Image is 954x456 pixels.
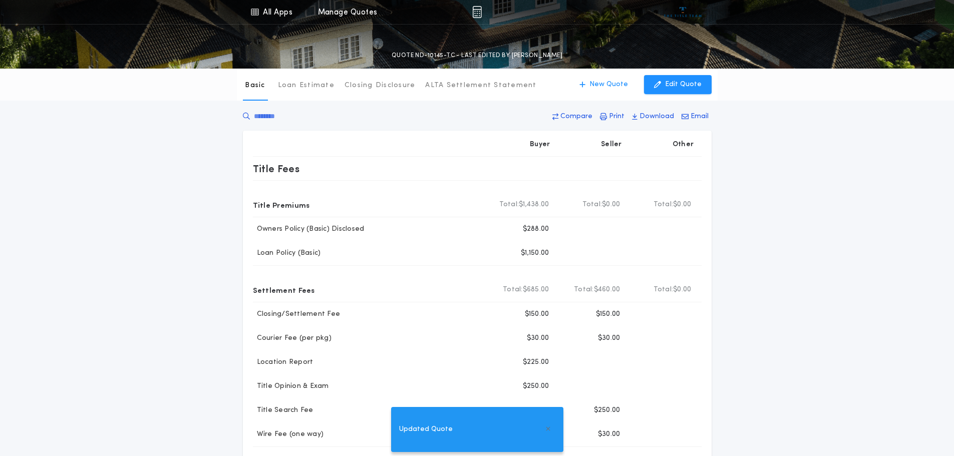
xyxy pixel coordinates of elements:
p: Settlement Fees [253,282,315,298]
button: Email [679,108,712,126]
p: Other [672,140,693,150]
b: Total: [582,200,602,210]
button: Edit Quote [644,75,712,94]
p: Loan Policy (Basic) [253,248,321,258]
button: Compare [549,108,595,126]
p: $250.00 [523,381,549,391]
span: $0.00 [602,200,620,210]
b: Total: [654,285,674,295]
button: New Quote [569,75,638,94]
p: Title Premiums [253,197,310,213]
p: Title Fees [253,161,300,177]
b: Total: [499,200,519,210]
b: Total: [503,285,523,295]
p: Basic [245,81,265,91]
p: Seller [601,140,622,150]
span: $685.00 [523,285,549,295]
p: New Quote [589,80,628,90]
p: Closing Disclosure [345,81,416,91]
p: Owners Policy (Basic) Disclosed [253,224,365,234]
p: Courier Fee (per pkg) [253,333,332,343]
p: ALTA Settlement Statement [425,81,536,91]
p: $150.00 [596,309,620,319]
p: Download [640,112,674,122]
span: $1,438.00 [519,200,549,210]
p: Buyer [530,140,550,150]
p: $30.00 [527,333,549,343]
p: $225.00 [523,357,549,367]
button: Print [597,108,627,126]
span: $460.00 [594,285,620,295]
span: $0.00 [673,200,691,210]
p: Loan Estimate [278,81,335,91]
p: Location Report [253,357,313,367]
img: img [472,6,482,18]
p: Compare [560,112,592,122]
button: Download [629,108,677,126]
p: Title Opinion & Exam [253,381,329,391]
b: Total: [654,200,674,210]
p: $150.00 [525,309,549,319]
p: Print [609,112,624,122]
p: Edit Quote [665,80,702,90]
span: $0.00 [673,285,691,295]
span: Updated Quote [399,424,453,435]
p: $1,150.00 [521,248,549,258]
b: Total: [574,285,594,295]
img: vs-icon [664,7,702,17]
p: $288.00 [523,224,549,234]
p: $30.00 [598,333,620,343]
p: QUOTE ND-10145-TC - LAST EDITED BY [PERSON_NAME] [392,51,562,61]
p: Closing/Settlement Fee [253,309,341,319]
p: Email [691,112,709,122]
